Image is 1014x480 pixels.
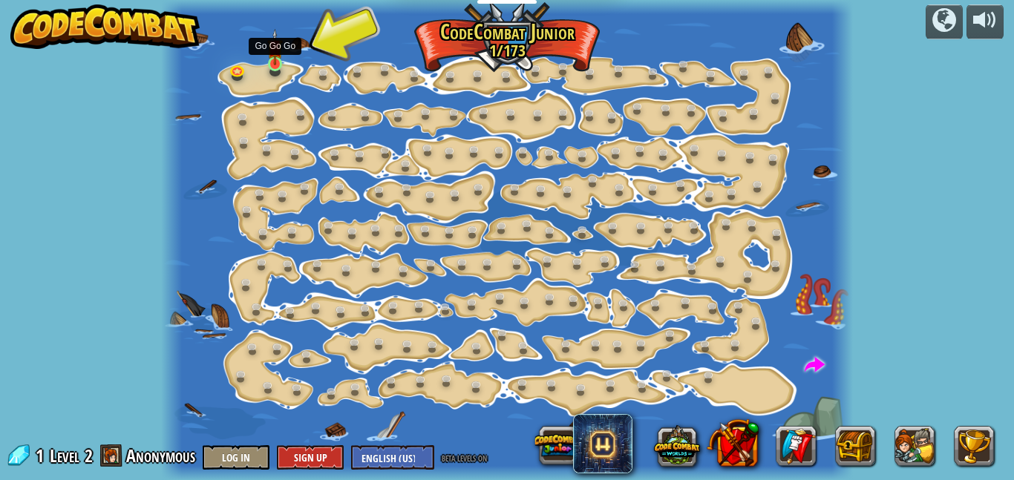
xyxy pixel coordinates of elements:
img: level-banner-unstarted.png [267,29,283,65]
span: 1 [36,444,48,467]
button: Sign Up [277,445,344,470]
button: Log In [203,445,269,470]
button: Adjust volume [966,4,1004,39]
button: Campaigns [926,4,963,39]
img: CodeCombat - Learn how to code by playing a game [10,4,200,49]
span: 2 [85,444,93,467]
span: beta levels on [442,450,487,464]
span: Anonymous [126,444,195,467]
span: Level [50,444,79,468]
